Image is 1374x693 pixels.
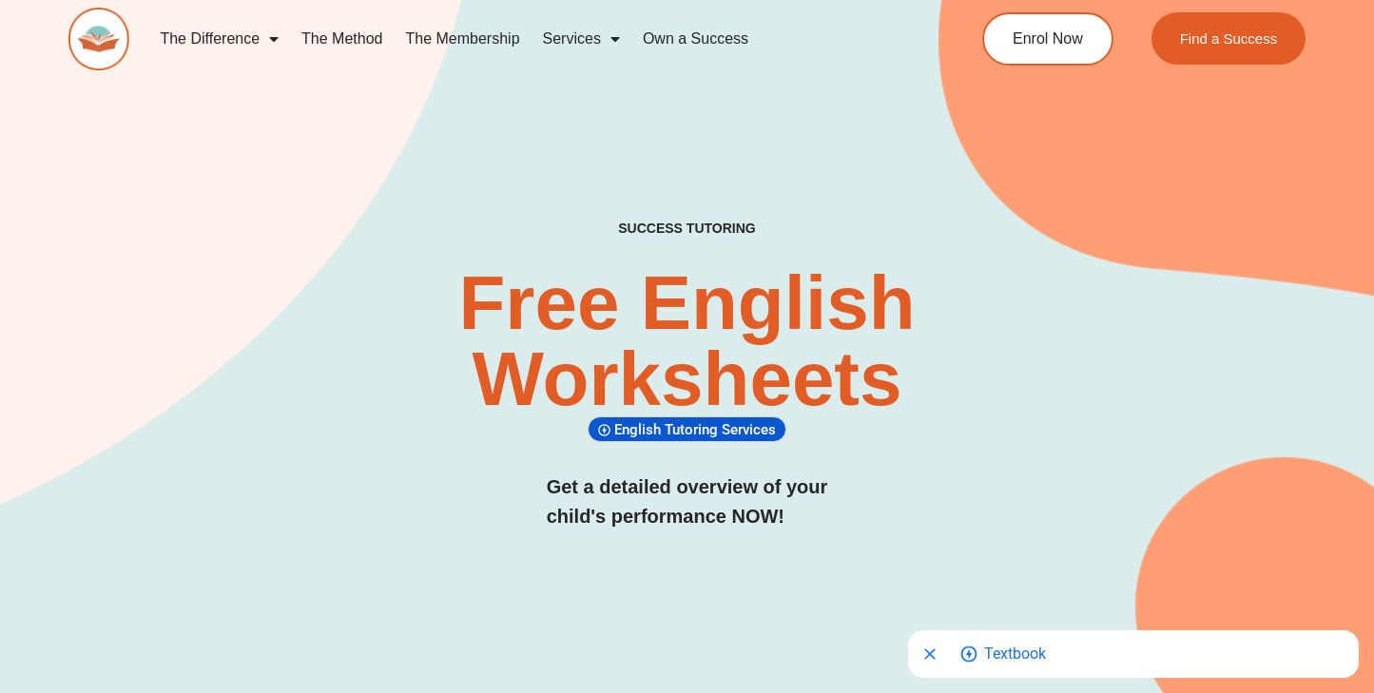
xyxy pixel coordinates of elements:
h2: Free English Worksheets​ [279,265,1094,417]
nav: Menu [148,17,912,61]
div: English Tutoring Services [588,416,786,442]
h3: Get a detailed overview of your child's performance NOW! [547,472,828,531]
span: Go to shopping options for Textbook [984,633,1046,671]
h4: SUCCESS TUTORING​ [504,221,870,237]
span: English Tutoring Services [614,421,782,438]
a: The Method [290,17,394,61]
a: Services [532,17,631,61]
a: Find a Success [1151,12,1306,65]
span: Enrol Now [1013,31,1083,47]
span: Find a Success [1179,31,1277,46]
a: Enrol Now [982,12,1113,66]
a: The Membership [394,17,531,61]
svg: Close shopping anchor [920,645,939,664]
a: The Difference [148,17,290,61]
a: Own a Success [631,17,760,61]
